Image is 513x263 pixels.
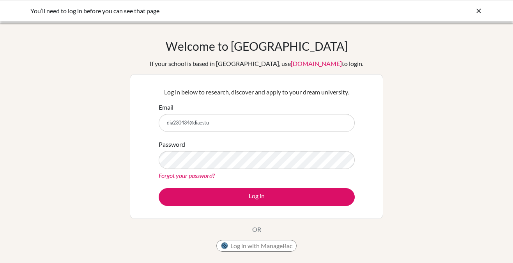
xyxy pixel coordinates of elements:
[150,59,363,68] div: If your school is based in [GEOGRAPHIC_DATA], use to login.
[159,172,215,179] a: Forgot your password?
[159,103,173,112] label: Email
[216,240,297,252] button: Log in with ManageBac
[159,87,355,97] p: Log in below to research, discover and apply to your dream university.
[166,39,348,53] h1: Welcome to [GEOGRAPHIC_DATA]
[291,60,342,67] a: [DOMAIN_NAME]
[159,140,185,149] label: Password
[159,188,355,206] button: Log in
[30,6,366,16] div: You’ll need to log in before you can see that page
[252,225,261,234] p: OR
